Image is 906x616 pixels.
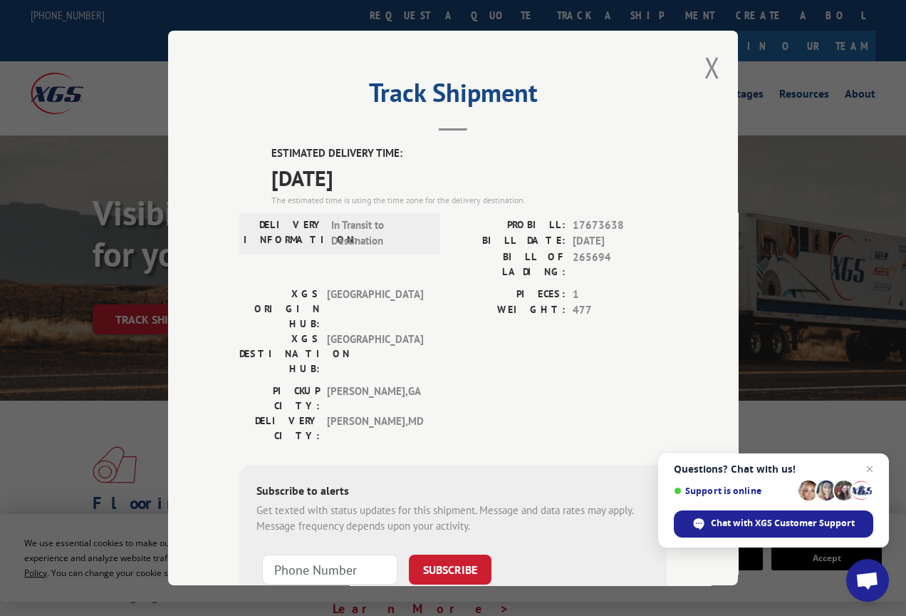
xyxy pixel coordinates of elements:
[453,233,566,250] label: BILL DATE:
[409,555,491,585] button: SUBSCRIBE
[327,414,423,443] span: [PERSON_NAME] , MD
[331,217,427,250] span: In Transit to Destination
[453,302,566,319] label: WEIGHT:
[453,217,566,234] label: PROBILL:
[704,48,720,86] button: Close modal
[327,287,423,332] span: [GEOGRAPHIC_DATA]
[239,83,667,110] h2: Track Shipment
[573,250,667,279] span: 265694
[674,463,873,475] span: Questions? Chat with us!
[262,555,397,585] input: Phone Number
[861,461,878,478] span: Close chat
[271,145,667,162] label: ESTIMATED DELIVERY TIME:
[271,162,667,194] span: [DATE]
[846,559,889,602] div: Open chat
[573,233,667,250] span: [DATE]
[711,517,855,530] span: Chat with XGS Customer Support
[453,287,566,303] label: PIECES:
[674,486,793,496] span: Support is online
[573,217,667,234] span: 17673638
[239,384,320,414] label: PICKUP CITY:
[256,503,650,535] div: Get texted with status updates for this shipment. Message and data rates may apply. Message frequ...
[573,302,667,319] span: 477
[239,332,320,376] label: XGS DESTINATION HUB:
[327,384,423,414] span: [PERSON_NAME] , GA
[271,194,667,207] div: The estimated time is using the time zone for the delivery destination.
[573,287,667,303] span: 1
[256,482,650,503] div: Subscribe to alerts
[453,250,566,279] label: BILL OF LADING:
[239,287,320,332] label: XGS ORIGIN HUB:
[674,510,873,538] div: Chat with XGS Customer Support
[244,217,324,250] label: DELIVERY INFORMATION:
[239,414,320,443] label: DELIVERY CITY:
[327,332,423,376] span: [GEOGRAPHIC_DATA]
